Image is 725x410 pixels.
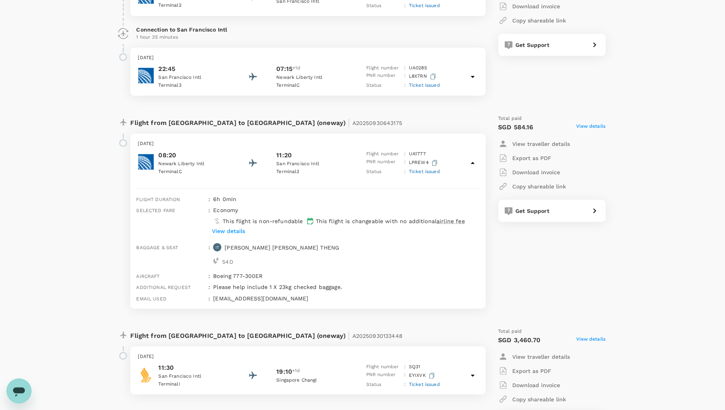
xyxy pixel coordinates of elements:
p: This flight is changeable with no additional [316,217,465,225]
button: Copy shareable link [498,179,566,194]
button: Download invoice [498,165,560,179]
button: View details [210,225,247,237]
p: [EMAIL_ADDRESS][DOMAIN_NAME] [213,294,479,302]
p: UA 1777 [409,150,426,158]
img: United Airlines [138,154,154,170]
img: seat-icon [213,258,219,264]
p: [DATE] [138,353,478,361]
span: +1d [292,64,300,74]
span: View details [577,123,606,132]
div: Please help include 1 X 23kg checked baggage. [210,280,479,291]
img: United Airlines [138,68,154,84]
p: Newark Liberty Intl [159,160,230,168]
p: Connection to San Francisco Intl [137,26,480,34]
span: | [348,117,350,128]
p: : [404,72,406,82]
iframe: Button to launch messaging window [6,378,32,404]
p: Flight number [366,64,401,72]
p: PNR number [366,72,401,82]
span: Get Support [516,208,550,214]
p: San Francisco Intl [159,74,230,82]
p: Copy shareable link [513,17,566,24]
span: Total paid [498,328,523,335]
p: Copy shareable link [513,183,566,190]
p: Newark Liberty Intl [276,74,347,82]
p: Download invoice [513,168,560,176]
p: Terminal 3 [159,82,230,89]
p: IT [215,245,219,250]
div: Boeing 777-300ER [210,269,479,280]
p: 6h 0min [213,195,479,203]
button: Export as PDF [498,364,552,378]
div: : [205,280,210,291]
p: : [404,2,406,10]
p: Flight from [GEOGRAPHIC_DATA] to [GEOGRAPHIC_DATA] (oneway) [131,328,403,342]
p: Status [366,168,401,176]
p: : [404,64,406,72]
span: | [348,330,350,341]
p: 54 D [222,258,233,266]
span: Get Support [516,42,550,48]
span: View details [577,335,606,345]
p: EYIXVK [409,371,436,381]
span: Email used [137,296,167,302]
span: Ticket issued [409,382,440,387]
div: : [205,192,210,203]
p: L8X7RN [409,72,438,82]
span: Aircraft [137,274,160,279]
button: View traveller details [498,350,570,364]
p: [DATE] [138,54,478,62]
button: Download invoice [498,378,560,392]
div: : [205,240,210,269]
p: : [404,158,406,168]
p: 07:15 [276,64,292,74]
p: SQ 31 [409,363,421,371]
span: Flight duration [137,197,180,202]
span: Ticket issued [409,3,440,8]
p: Export as PDF [513,154,552,162]
p: Download invoice [513,2,560,10]
p: Terminal I [159,380,230,388]
p: View traveller details [513,353,570,361]
span: airline fee [436,218,465,224]
p: 1 hour 35 minutes [137,34,480,41]
button: View traveller details [498,137,570,151]
p: Export as PDF [513,367,552,375]
p: Status [366,82,401,89]
p: 11:20 [276,151,292,160]
p: San Francisco Intl [159,373,230,380]
span: Total paid [498,115,523,123]
div: : [205,269,210,280]
button: Copy shareable link [498,13,566,28]
span: Ticket issued [409,82,440,88]
span: Ticket issued [409,169,440,174]
p: Flight number [366,150,401,158]
p: SGD 3,460.70 [498,335,541,345]
p: : [404,381,406,389]
p: Copy shareable link [513,395,566,403]
p: [PERSON_NAME] [PERSON_NAME] THENG [225,244,339,252]
span: +1d [292,367,300,376]
div: : [205,291,210,302]
img: Singapore Airlines [138,367,154,383]
p: SGD 584.16 [498,123,534,132]
span: Selected fare [137,208,176,213]
p: economy [213,206,238,214]
p: Terminal 2 [159,2,230,9]
span: Additional request [137,285,191,290]
span: A20250930643175 [352,120,402,126]
p: 19:10 [276,367,292,376]
p: : [404,363,406,371]
span: A20250930133448 [352,333,403,339]
p: View traveller details [513,140,570,148]
p: View details [212,227,245,235]
p: LPREW4 [409,158,439,168]
p: Flight from [GEOGRAPHIC_DATA] to [GEOGRAPHIC_DATA] (oneway) [131,115,403,129]
p: 22:45 [159,64,230,74]
p: Status [366,381,401,389]
p: San Francisco Intl [276,160,347,168]
p: : [404,371,406,381]
p: Download invoice [513,381,560,389]
p: 11:30 [159,363,230,373]
p: UA 0285 [409,64,427,72]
